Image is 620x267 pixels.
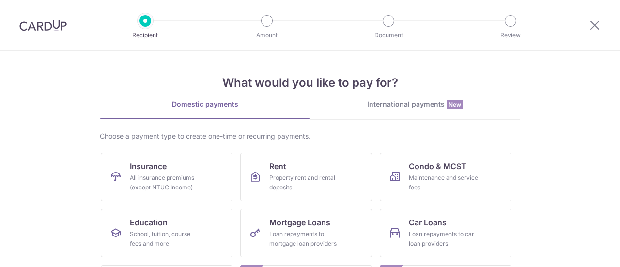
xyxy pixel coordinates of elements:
p: Recipient [109,31,181,40]
p: Amount [231,31,303,40]
span: Rent [269,160,286,172]
a: RentProperty rent and rental deposits [240,153,372,201]
span: Car Loans [409,217,447,228]
span: Mortgage Loans [269,217,330,228]
span: Education [130,217,168,228]
a: EducationSchool, tuition, course fees and more [101,209,232,257]
div: Maintenance and service fees [409,173,479,192]
a: Car LoansLoan repayments to car loan providers [380,209,511,257]
h4: What would you like to pay for? [100,74,520,92]
p: Document [353,31,424,40]
div: School, tuition, course fees and more [130,229,200,249]
div: Loan repayments to mortgage loan providers [269,229,339,249]
p: Review [475,31,546,40]
div: Choose a payment type to create one-time or recurring payments. [100,131,520,141]
iframe: Opens a widget where you can find more information [558,238,610,262]
div: Domestic payments [100,99,310,109]
span: Insurance [130,160,167,172]
img: CardUp [19,19,67,31]
a: Condo & MCSTMaintenance and service fees [380,153,511,201]
div: Loan repayments to car loan providers [409,229,479,249]
div: Property rent and rental deposits [269,173,339,192]
span: Condo & MCST [409,160,466,172]
span: New [447,100,463,109]
a: InsuranceAll insurance premiums (except NTUC Income) [101,153,232,201]
div: International payments [310,99,520,110]
a: Mortgage LoansLoan repayments to mortgage loan providers [240,209,372,257]
div: All insurance premiums (except NTUC Income) [130,173,200,192]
